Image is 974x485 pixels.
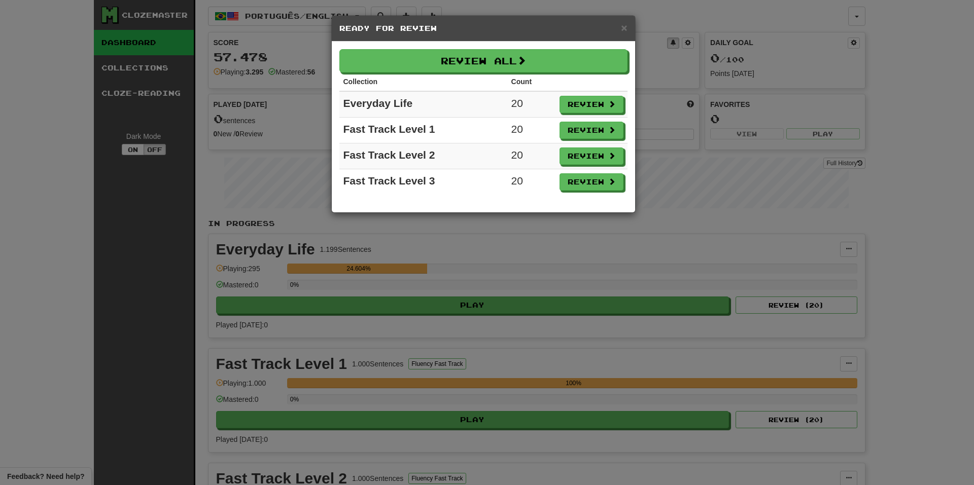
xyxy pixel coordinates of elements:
[507,118,555,143] td: 20
[339,72,507,91] th: Collection
[339,118,507,143] td: Fast Track Level 1
[560,173,623,191] button: Review
[339,23,628,33] h5: Ready for Review
[507,72,555,91] th: Count
[507,143,555,169] td: 20
[339,143,507,169] td: Fast Track Level 2
[339,49,628,72] button: Review All
[507,91,555,118] td: 20
[339,91,507,118] td: Everyday Life
[560,96,623,113] button: Review
[621,22,627,33] span: ×
[560,147,623,165] button: Review
[507,169,555,195] td: 20
[339,169,507,195] td: Fast Track Level 3
[621,22,627,33] button: Close
[560,122,623,139] button: Review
